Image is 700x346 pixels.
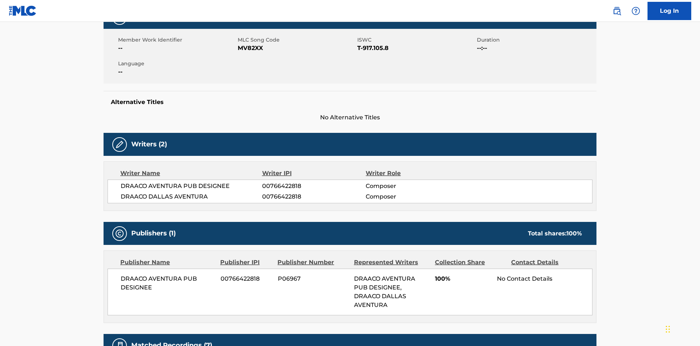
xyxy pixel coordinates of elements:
[104,113,596,122] span: No Alternative Titles
[238,36,355,44] span: MLC Song Code
[278,274,349,283] span: P06967
[9,5,37,16] img: MLC Logo
[511,258,582,267] div: Contact Details
[354,258,429,267] div: Represented Writers
[221,274,272,283] span: 00766422818
[612,7,621,15] img: search
[366,182,460,191] span: Composer
[262,182,366,191] span: 00766422818
[277,258,348,267] div: Publisher Number
[357,44,475,53] span: T-917.105.8
[131,140,167,149] h5: Writers (2)
[647,2,691,20] a: Log In
[121,192,262,201] span: DRAACO DALLAS AVENTURA
[131,229,176,238] h5: Publishers (1)
[238,44,355,53] span: MV82XX
[629,4,643,18] div: Help
[118,68,236,76] span: --
[477,36,595,44] span: Duration
[262,169,366,178] div: Writer IPI
[121,182,262,191] span: DRAACO AVENTURA PUB DESIGNEE
[435,258,506,267] div: Collection Share
[366,192,460,201] span: Composer
[567,230,582,237] span: 100 %
[357,36,475,44] span: ISWC
[262,192,366,201] span: 00766422818
[115,140,124,149] img: Writers
[666,318,670,340] div: Drag
[631,7,640,15] img: help
[118,44,236,53] span: --
[118,60,236,68] span: Language
[118,36,236,44] span: Member Work Identifier
[610,4,624,18] a: Public Search
[435,274,491,283] span: 100%
[528,229,582,238] div: Total shares:
[115,229,124,238] img: Publishers
[354,275,415,308] span: DRAACO AVENTURA PUB DESIGNEE, DRAACO DALLAS AVENTURA
[220,258,272,267] div: Publisher IPI
[497,274,592,283] div: No Contact Details
[120,258,215,267] div: Publisher Name
[121,274,215,292] span: DRAACO AVENTURA PUB DESIGNEE
[664,311,700,346] iframe: Chat Widget
[111,99,589,106] h5: Alternative Titles
[477,44,595,53] span: --:--
[366,169,460,178] div: Writer Role
[120,169,262,178] div: Writer Name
